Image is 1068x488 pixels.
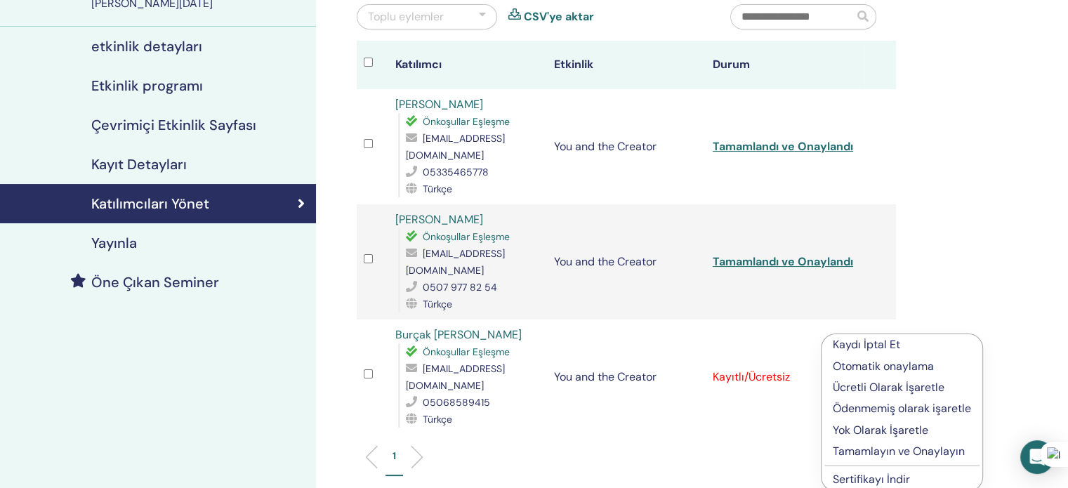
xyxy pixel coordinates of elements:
[713,139,853,154] a: Tamamlandı ve Onaylandı
[91,235,137,251] h4: Yayınla
[547,89,706,204] td: You and the Creator
[388,41,547,89] th: Katılımcı
[406,132,505,161] span: [EMAIL_ADDRESS][DOMAIN_NAME]
[406,362,505,392] span: [EMAIL_ADDRESS][DOMAIN_NAME]
[833,379,971,396] p: Ücretli Olarak İşaretle
[423,183,452,195] span: Türkçe
[395,327,522,342] a: Burçak [PERSON_NAME]
[395,97,483,112] a: [PERSON_NAME]
[91,77,203,94] h4: Etkinlik programı
[833,422,971,439] p: Yok Olarak İşaretle
[91,156,187,173] h4: Kayıt Detayları
[406,247,505,277] span: [EMAIL_ADDRESS][DOMAIN_NAME]
[833,400,971,417] p: Ödenmemiş olarak işaretle
[423,115,510,128] span: Önkoşullar Eşleşme
[423,230,510,243] span: Önkoşullar Eşleşme
[423,396,490,409] span: 05068589415
[91,38,202,55] h4: etkinlik detayları
[393,449,396,463] p: 1
[547,319,706,435] td: You and the Creator
[706,41,864,89] th: Durum
[713,254,853,269] a: Tamamlandı ve Onaylandı
[368,8,444,25] div: Toplu eylemler
[547,204,706,319] td: You and the Creator
[423,281,497,294] span: 0507 977 82 54
[1020,440,1054,474] div: Open Intercom Messenger
[423,413,452,426] span: Türkçe
[423,166,489,178] span: 05335465778
[833,358,971,375] p: Otomatik onaylama
[91,117,256,133] h4: Çevrimiçi Etkinlik Sayfası
[423,298,452,310] span: Türkçe
[524,8,594,25] a: CSV'ye aktar
[91,195,209,212] h4: Katılımcıları Yönet
[395,212,483,227] a: [PERSON_NAME]
[91,274,219,291] h4: Öne Çıkan Seminer
[423,345,510,358] span: Önkoşullar Eşleşme
[833,336,971,353] p: Kaydı İptal Et
[547,41,706,89] th: Etkinlik
[833,443,971,460] p: Tamamlayın ve Onaylayın
[833,472,910,487] a: Sertifikayı İndir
